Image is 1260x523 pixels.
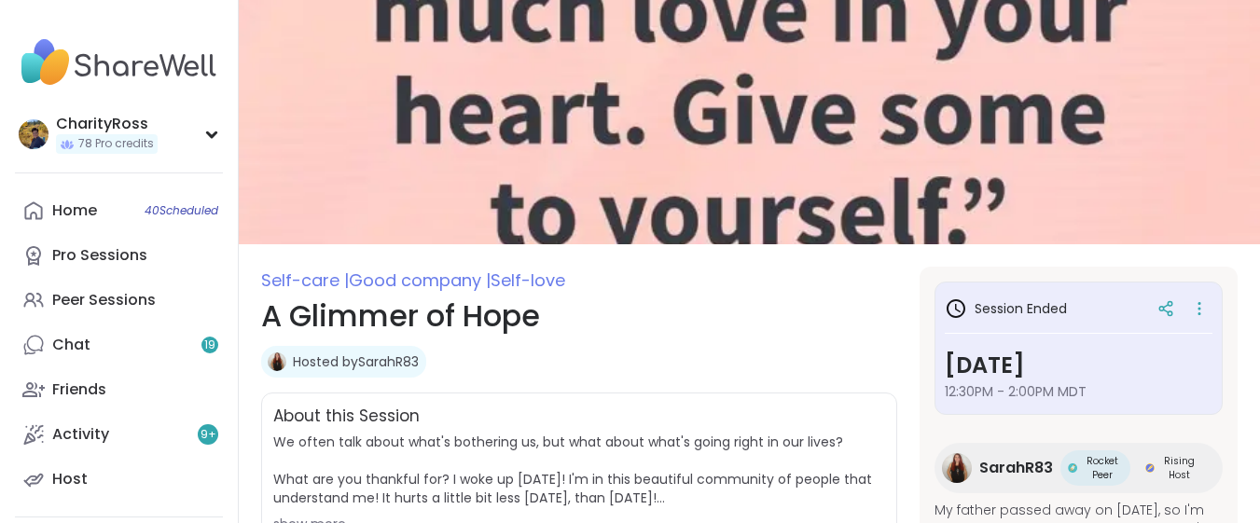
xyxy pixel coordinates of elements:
a: Pro Sessions [15,233,223,278]
img: SarahR83 [942,453,972,483]
span: Good company | [349,268,491,292]
h3: Session Ended [945,297,1067,320]
div: Chat [52,335,90,355]
span: 9 + [201,427,216,443]
img: SarahR83 [268,352,286,371]
h2: About this Session [273,405,420,429]
h1: A Glimmer of Hope [261,294,897,338]
a: Chat19 [15,323,223,367]
h3: [DATE] [945,349,1212,382]
div: Home [52,200,97,221]
a: Hosted bySarahR83 [293,352,419,371]
span: 19 [204,337,215,353]
img: CharityRoss [19,119,48,149]
div: CharityRoss [56,114,158,134]
div: Activity [52,424,109,445]
a: SarahR83SarahR83Rocket PeerRocket PeerRising HostRising Host [935,443,1223,493]
span: Rocket Peer [1081,454,1123,482]
a: Friends [15,367,223,412]
a: Home40Scheduled [15,188,223,233]
span: 12:30PM - 2:00PM MDT [945,382,1212,401]
div: Pro Sessions [52,245,147,266]
img: Rising Host [1145,463,1155,473]
div: Host [52,469,88,489]
span: 40 Scheduled [145,203,218,218]
span: 78 Pro credits [78,136,154,152]
a: Activity9+ [15,412,223,457]
span: We often talk about what's bothering us, but what about what's going right in our lives? What are... [273,433,885,507]
a: Peer Sessions [15,278,223,323]
div: Peer Sessions [52,290,156,310]
a: Host [15,457,223,502]
span: Self-love [491,268,565,292]
img: Rocket Peer [1068,463,1077,473]
img: ShareWell Nav Logo [15,30,223,95]
div: Friends [52,379,106,400]
span: Rising Host [1158,454,1200,482]
span: Self-care | [261,268,349,292]
span: SarahR83 [979,457,1053,479]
